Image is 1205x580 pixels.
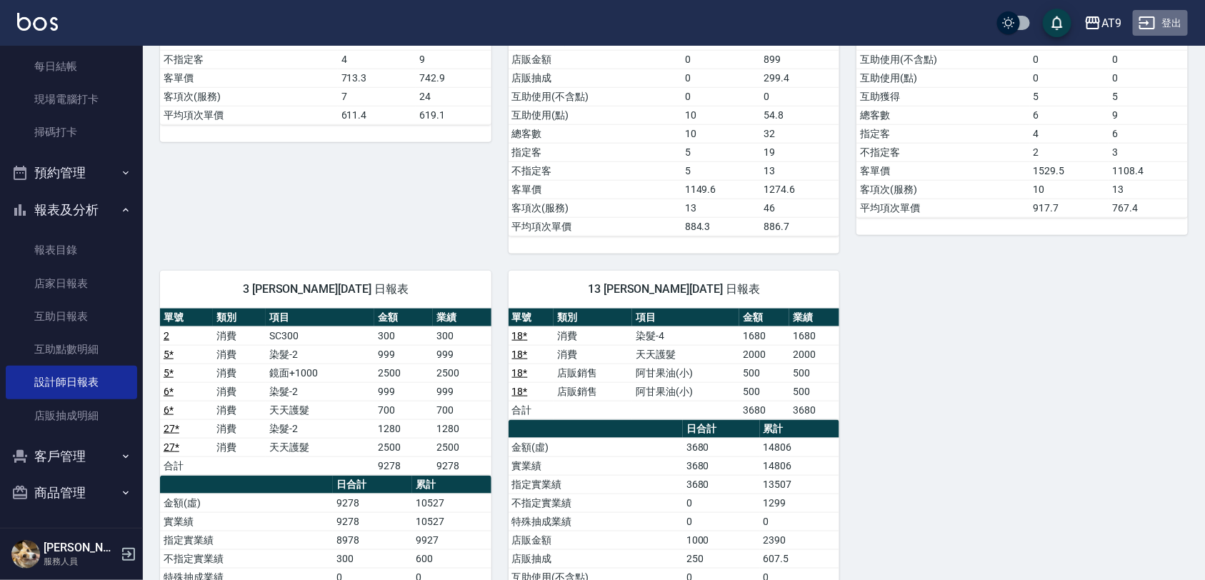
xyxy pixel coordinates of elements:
td: 999 [433,382,491,401]
td: 不指定客 [160,50,338,69]
a: 每日結帳 [6,50,137,83]
a: 2 [164,330,169,341]
td: 1000 [683,531,760,549]
td: 0 [1109,50,1188,69]
td: 互助使用(不含點) [856,50,1029,69]
td: 消費 [213,345,266,364]
td: 0 [681,50,761,69]
td: 互助獲得 [856,87,1029,106]
td: 700 [433,401,491,419]
td: 互助使用(點) [856,69,1029,87]
td: 3 [1109,143,1188,161]
td: 客單價 [160,69,338,87]
table: a dense table [160,309,491,476]
button: 客戶管理 [6,438,137,475]
td: 消費 [554,326,632,345]
td: 9927 [412,531,491,549]
td: 6 [1109,124,1188,143]
td: 899 [761,50,840,69]
td: 不指定實業績 [160,549,333,568]
p: 服務人員 [44,555,116,568]
td: 合計 [160,456,213,475]
td: 總客數 [856,106,1029,124]
a: 現場電腦打卡 [6,83,137,116]
h5: [PERSON_NAME] [44,541,116,555]
td: 互助使用(不含點) [509,87,681,106]
td: 不指定客 [509,161,681,180]
table: a dense table [509,309,840,420]
td: 0 [683,512,760,531]
td: 客項次(服務) [509,199,681,217]
td: 店販金額 [509,50,681,69]
td: 阿甘果油(小) [632,382,739,401]
td: 合計 [509,401,554,419]
th: 業績 [433,309,491,327]
td: 店販抽成 [509,69,681,87]
button: 報表及分析 [6,191,137,229]
td: 染髮-2 [266,382,374,401]
td: 0 [1030,69,1109,87]
td: 天天護髮 [632,345,739,364]
td: 0 [681,87,761,106]
td: 500 [789,364,839,382]
td: 消費 [213,419,266,438]
td: 4 [338,50,416,69]
td: 2000 [789,345,839,364]
td: 2500 [374,364,433,382]
td: 3680 [739,401,789,419]
a: 互助日報表 [6,300,137,333]
td: 886.7 [761,217,840,236]
td: 鏡面+1000 [266,364,374,382]
img: Person [11,540,40,569]
td: 24 [416,87,491,106]
td: 金額(虛) [509,438,683,456]
td: 300 [433,326,491,345]
td: 5 [681,143,761,161]
td: 300 [333,549,412,568]
img: Logo [17,13,58,31]
td: 9278 [374,456,433,475]
th: 單號 [160,309,213,327]
td: 0 [683,494,760,512]
th: 項目 [632,309,739,327]
td: 指定客 [509,143,681,161]
td: 10 [681,124,761,143]
td: 917.7 [1030,199,1109,217]
td: 消費 [213,382,266,401]
td: 天天護髮 [266,401,374,419]
td: 不指定客 [856,143,1029,161]
th: 金額 [739,309,789,327]
td: 實業績 [509,456,683,475]
td: 9278 [333,494,412,512]
td: 店販銷售 [554,382,632,401]
td: 600 [412,549,491,568]
td: 3680 [683,475,760,494]
a: 店家日報表 [6,267,137,300]
td: 染髮-2 [266,345,374,364]
td: 1680 [789,326,839,345]
td: 10527 [412,512,491,531]
td: 1274.6 [761,180,840,199]
td: 742.9 [416,69,491,87]
button: AT9 [1079,9,1127,38]
td: 1299 [760,494,840,512]
td: 1529.5 [1030,161,1109,180]
td: 14806 [760,438,840,456]
span: 13 [PERSON_NAME][DATE] 日報表 [526,282,823,296]
td: 指定實業績 [509,475,683,494]
td: 13 [1109,180,1188,199]
td: 客項次(服務) [856,180,1029,199]
button: 預約管理 [6,154,137,191]
td: 607.5 [760,549,840,568]
td: 9278 [333,512,412,531]
td: 特殊抽成業績 [509,512,683,531]
td: 0 [1109,69,1188,87]
div: AT9 [1101,14,1121,32]
td: 250 [683,549,760,568]
td: 500 [739,382,789,401]
td: 9 [416,50,491,69]
th: 累計 [760,420,840,439]
td: 染髮-4 [632,326,739,345]
td: 713.3 [338,69,416,87]
td: 平均項次單價 [160,106,338,124]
